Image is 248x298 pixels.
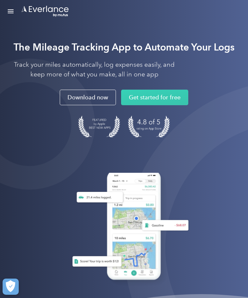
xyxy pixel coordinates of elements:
[14,60,175,79] p: Track your miles automatically, log expenses easily, and keep more of what you make, all in one app
[14,41,234,53] strong: The Mileage Tracking App to Automate Your Logs
[3,279,19,295] button: Cookies Settings
[65,166,192,287] img: Everlance, mileage tracker app, expense tracking app
[21,5,69,17] a: Go to homepage
[128,116,170,137] img: 4.9 out of 5 stars on the app store
[5,5,16,17] a: Open Menu
[78,116,120,137] img: Badge for Featured by Apple Best New Apps
[60,90,116,105] a: Download now
[121,90,188,105] a: Get started for free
